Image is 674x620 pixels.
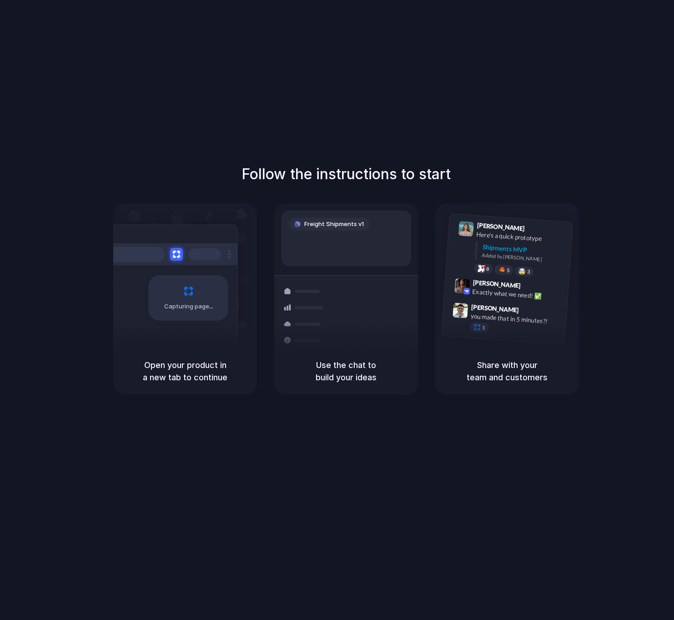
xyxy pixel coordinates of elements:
span: 1 [482,325,485,330]
div: you made that in 5 minutes?! [470,312,561,327]
span: [PERSON_NAME] [473,277,521,291]
div: Shipments MVP [482,242,566,257]
span: 9:41 AM [528,225,546,236]
h5: Share with your team and customers [446,359,568,383]
div: Exactly what we need! ✅ [472,287,563,302]
span: Capturing page [164,302,215,311]
div: Here's a quick prototype [476,230,567,245]
span: [PERSON_NAME] [471,302,519,315]
span: 8 [486,267,489,272]
h5: Open your product in a new tab to continue [124,359,246,383]
span: 9:47 AM [522,307,540,318]
span: 3 [527,269,530,274]
span: 9:42 AM [523,282,542,293]
span: 5 [507,268,510,273]
span: [PERSON_NAME] [477,220,525,233]
div: Added by [PERSON_NAME] [482,252,565,265]
div: 🤯 [518,268,526,275]
h1: Follow the instructions to start [241,163,451,185]
span: Freight Shipments v1 [304,220,364,229]
h5: Use the chat to build your ideas [285,359,407,383]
